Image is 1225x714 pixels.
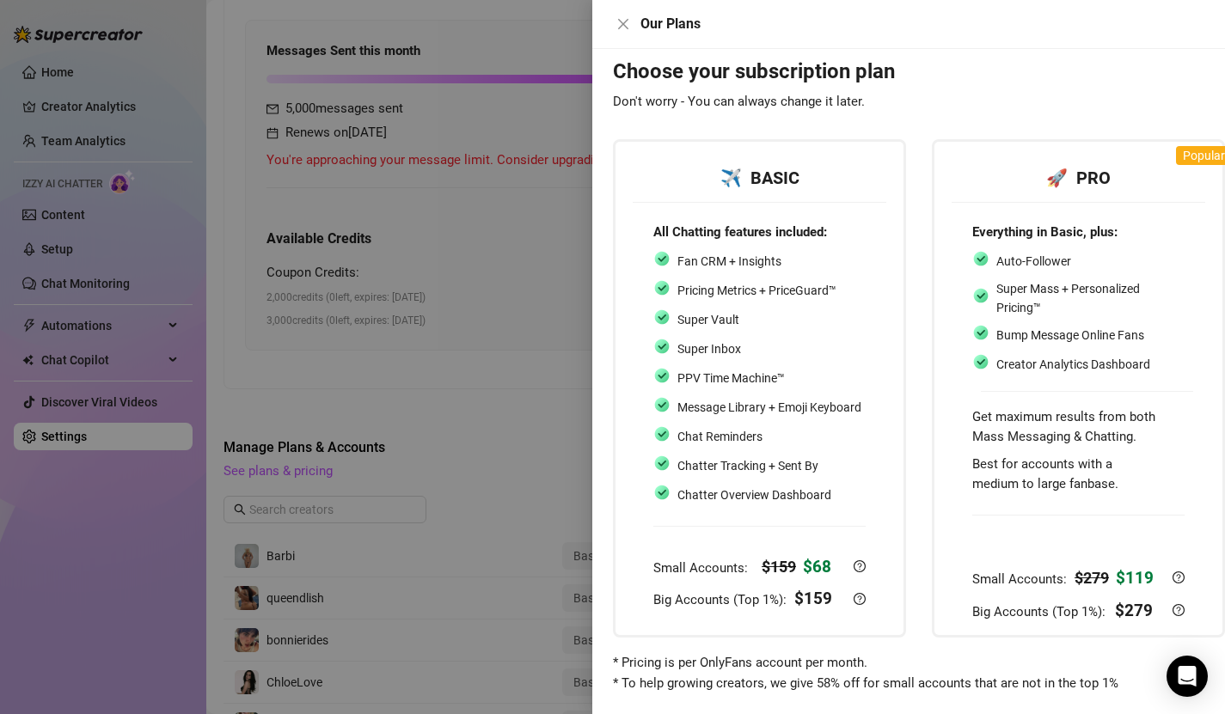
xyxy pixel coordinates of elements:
span: Chatter Tracking + Sent By [677,459,818,473]
strong: $ 159 [794,589,832,608]
span: Big Accounts (Top 1%): [972,604,1109,619]
img: svg%3e [653,484,671,501]
span: Super Mass + Personalized Pricing™ [996,282,1140,314]
h3: Choose your subscription plan [613,58,1225,113]
span: Don't worry - You can always change it later. [613,94,865,109]
img: svg%3e [972,324,989,341]
img: svg%3e [653,279,671,296]
img: svg%3e [972,287,989,304]
strong: 🚀 PRO [1046,168,1111,188]
strong: All Chatting features included: [653,224,827,240]
span: Bump Message Online Fans [996,328,1144,342]
img: svg%3e [653,250,671,267]
div: Open Intercom Messenger [1167,656,1208,697]
img: svg%3e [653,425,671,442]
span: Small Accounts: [972,571,1070,587]
span: Pricing Metrics + PriceGuard™ [677,284,836,297]
img: svg%3e [653,308,671,326]
img: svg%3e [653,396,671,413]
span: question-circle [1173,571,1185,583]
span: Small Accounts: [653,560,751,576]
span: Creator Analytics Dashboard [996,357,1150,371]
button: Close [613,14,634,34]
img: svg%3e [653,367,671,384]
strong: $ 279 [1115,601,1153,620]
strong: ✈️ BASIC [720,168,799,188]
strong: $ 119 [1116,568,1154,588]
img: svg%3e [653,455,671,472]
img: svg%3e [972,353,989,370]
strong: Everything in Basic, plus: [972,224,1118,240]
span: Popular [1183,149,1225,162]
span: Chat Reminders [677,430,763,443]
img: svg%3e [972,250,989,267]
strong: $ 159 [762,558,796,576]
img: svg%3e [653,338,671,355]
span: question-circle [1173,604,1185,616]
span: Big Accounts (Top 1%): [653,592,790,607]
strong: $ 279 [1075,569,1109,587]
span: Chatter Overview Dashboard [677,488,831,502]
span: Super Inbox [677,342,741,356]
span: question-circle [854,593,866,605]
span: Get maximum results from both Mass Messaging & Chatting. [972,409,1155,445]
span: Message Library + Emoji Keyboard [677,400,861,414]
span: Super Vault [677,313,739,326]
span: Fan CRM + Insights [677,254,781,268]
span: * Pricing is per OnlyFans account per month. * To help growing creators, we give 58% off for smal... [613,655,1118,691]
span: question-circle [854,560,866,572]
span: PPV Time Machine™ [677,371,785,385]
span: Auto-Follower [996,254,1071,268]
span: Best for accounts with a medium to large fanbase. [972,456,1118,492]
strong: $ 68 [803,557,831,577]
div: Our Plans [640,14,1204,34]
span: close [616,17,630,31]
